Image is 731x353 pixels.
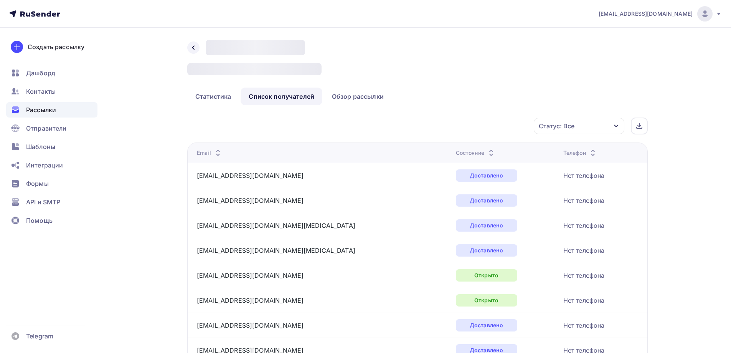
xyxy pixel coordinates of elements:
[197,297,304,304] a: [EMAIL_ADDRESS][DOMAIN_NAME]
[197,149,223,157] div: Email
[26,87,56,96] span: Контакты
[456,319,517,331] div: Доставлено
[563,271,605,280] div: Нет телефона
[563,246,605,255] div: Нет телефона
[6,84,97,99] a: Контакты
[456,219,517,232] div: Доставлено
[324,88,392,105] a: Обзор рассылки
[456,149,496,157] div: Состояние
[6,139,97,154] a: Шаблоны
[456,294,517,307] div: Открыто
[197,272,304,279] a: [EMAIL_ADDRESS][DOMAIN_NAME]
[456,194,517,207] div: Доставлено
[26,161,63,170] span: Интеграции
[26,216,53,225] span: Помощь
[26,124,67,133] span: Отправители
[563,296,605,305] div: Нет телефона
[539,121,574,131] div: Статус: Все
[456,269,517,282] div: Открыто
[241,88,322,105] a: Список получателей
[26,197,60,207] span: API и SMTP
[533,118,625,134] button: Статус: Все
[197,197,304,204] a: [EMAIL_ADDRESS][DOMAIN_NAME]
[187,88,239,105] a: Статистика
[197,247,355,254] a: [EMAIL_ADDRESS][DOMAIN_NAME][MEDICAL_DATA]
[26,331,53,341] span: Telegram
[26,68,55,78] span: Дашборд
[197,322,304,329] a: [EMAIL_ADDRESS][DOMAIN_NAME]
[563,196,605,205] div: Нет телефона
[563,221,605,230] div: Нет телефона
[197,222,355,229] a: [EMAIL_ADDRESS][DOMAIN_NAME][MEDICAL_DATA]
[563,321,605,330] div: Нет телефона
[563,171,605,180] div: Нет телефона
[456,169,517,182] div: Доставлено
[6,65,97,81] a: Дашборд
[6,176,97,191] a: Формы
[26,105,56,114] span: Рассылки
[599,6,722,22] a: [EMAIL_ADDRESS][DOMAIN_NAME]
[197,172,304,179] a: [EMAIL_ADDRESS][DOMAIN_NAME]
[456,244,517,257] div: Доставлено
[26,179,49,188] span: Формы
[599,10,693,18] span: [EMAIL_ADDRESS][DOMAIN_NAME]
[28,42,84,51] div: Создать рассылку
[26,142,55,151] span: Шаблоны
[6,121,97,136] a: Отправители
[6,102,97,118] a: Рассылки
[563,149,597,157] div: Телефон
